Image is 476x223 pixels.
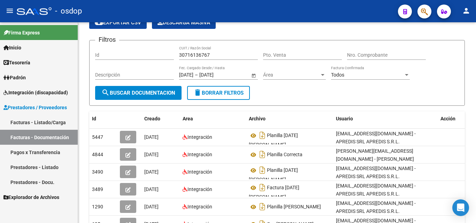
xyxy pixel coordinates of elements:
span: Firma Express [3,29,40,37]
span: Integración [187,186,212,192]
datatable-header-cell: Archivo [246,111,333,126]
span: - osdop [55,3,82,19]
span: Planilla Correcta [267,152,302,158]
button: Exportar CSV [89,16,147,29]
span: [DATE] [144,204,159,209]
span: Integración [187,152,212,157]
span: [PERSON_NAME][EMAIL_ADDRESS][DOMAIN_NAME] - [PERSON_NAME] [336,148,414,162]
span: [DATE] [144,169,159,175]
span: Todos [331,72,344,78]
span: Integración [187,204,212,209]
i: Descargar documento [258,149,267,160]
i: Descargar documento [258,201,267,212]
span: 4844 [92,152,103,157]
i: Descargar documento [258,182,267,193]
mat-icon: delete [193,88,202,97]
datatable-header-cell: Creado [141,111,180,126]
span: 1290 [92,204,103,209]
span: [DATE] [144,134,159,140]
i: Descargar documento [258,165,267,176]
span: Prestadores / Proveedores [3,104,67,111]
button: Borrar Filtros [187,86,250,100]
span: 3490 [92,169,103,175]
datatable-header-cell: Area [180,111,246,126]
span: Creado [144,116,160,121]
span: 5447 [92,134,103,140]
datatable-header-cell: Id [89,111,117,126]
mat-icon: person [462,7,470,15]
mat-icon: cloud_download [95,18,103,26]
span: 3489 [92,186,103,192]
span: Descarga Masiva [158,19,210,26]
h3: Filtros [95,35,119,45]
span: Planilla [DATE] [PERSON_NAME] [249,168,298,183]
span: Factura [DATE] [PERSON_NAME] [249,185,299,200]
span: Integración [187,134,212,140]
span: [EMAIL_ADDRESS][DOMAIN_NAME] - APREDIS SRL APREDIS S.R.L. [336,166,416,179]
span: [EMAIL_ADDRESS][DOMAIN_NAME] - APREDIS SRL APREDIS S.R.L. [336,131,416,144]
button: Descarga Masiva [152,16,216,29]
datatable-header-cell: Usuario [333,111,438,126]
span: Integración [187,169,212,175]
span: [EMAIL_ADDRESS][DOMAIN_NAME] - APREDIS SRL APREDIS S.R.L. [336,200,416,214]
span: Integración (discapacidad) [3,89,68,96]
i: Descargar documento [258,130,267,141]
span: Id [92,116,96,121]
mat-icon: search [101,88,110,97]
mat-icon: menu [6,7,14,15]
input: Fecha fin [199,72,233,78]
span: Area [183,116,193,121]
span: Borrar Filtros [193,90,244,96]
span: Explorador de Archivos [3,193,59,201]
span: [DATE] [144,152,159,157]
span: [EMAIL_ADDRESS][DOMAIN_NAME] - APREDIS SRL APREDIS S.R.L. [336,183,416,197]
button: Open calendar [250,72,257,79]
span: Área [263,72,320,78]
span: Planilla [DATE] [PERSON_NAME] [249,133,298,148]
span: – [195,72,198,78]
span: Planilla [PERSON_NAME] [267,204,321,210]
input: Fecha inicio [179,72,193,78]
button: Buscar Documentacion [95,86,182,100]
span: Acción [440,116,455,121]
span: Buscar Documentacion [101,90,175,96]
div: Open Intercom Messenger [452,199,469,216]
datatable-header-cell: Acción [438,111,473,126]
span: Inicio [3,44,21,51]
span: Archivo [249,116,266,121]
span: Usuario [336,116,353,121]
span: [DATE] [144,186,159,192]
span: Tesorería [3,59,30,66]
app-download-masive: Descarga masiva de comprobantes (adjuntos) [152,16,216,29]
span: Padrón [3,74,26,81]
span: Exportar CSV [95,19,141,26]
